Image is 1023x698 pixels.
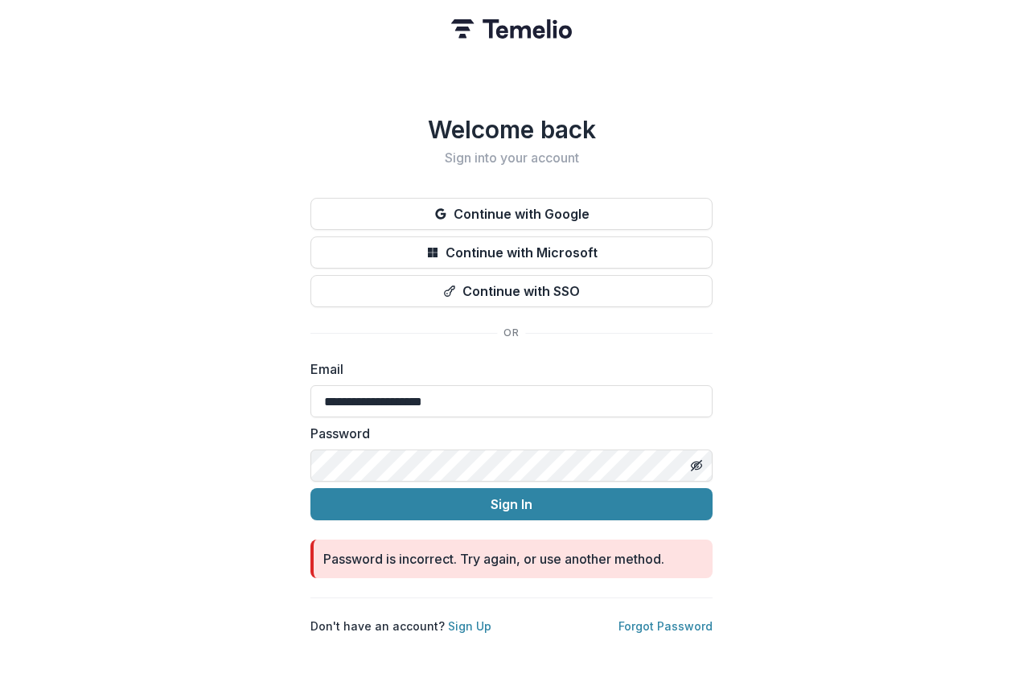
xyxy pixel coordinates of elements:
a: Forgot Password [618,619,713,633]
button: Continue with SSO [310,275,713,307]
img: Temelio [451,19,572,39]
p: Don't have an account? [310,618,491,634]
button: Toggle password visibility [684,453,709,478]
div: Password is incorrect. Try again, or use another method. [323,549,664,569]
button: Continue with Microsoft [310,236,713,269]
h2: Sign into your account [310,150,713,166]
button: Sign In [310,488,713,520]
a: Sign Up [448,619,491,633]
button: Continue with Google [310,198,713,230]
h1: Welcome back [310,115,713,144]
label: Email [310,359,703,379]
label: Password [310,424,703,443]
